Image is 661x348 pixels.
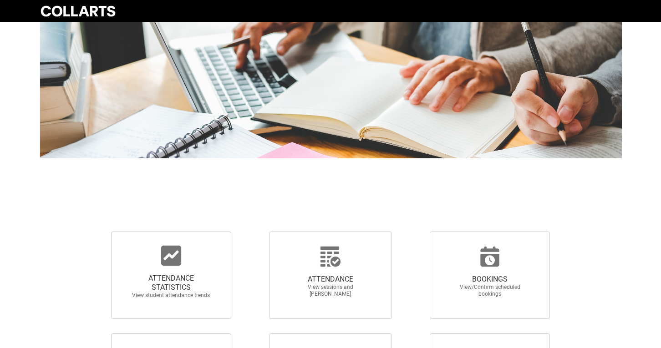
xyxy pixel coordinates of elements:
[450,284,530,298] span: View/Confirm scheduled bookings
[131,292,211,299] span: View student attendance trends
[290,284,371,298] span: View sessions and [PERSON_NAME]
[450,275,530,284] span: BOOKINGS
[131,274,211,292] span: ATTENDANCE STATISTICS
[290,275,371,284] span: ATTENDANCE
